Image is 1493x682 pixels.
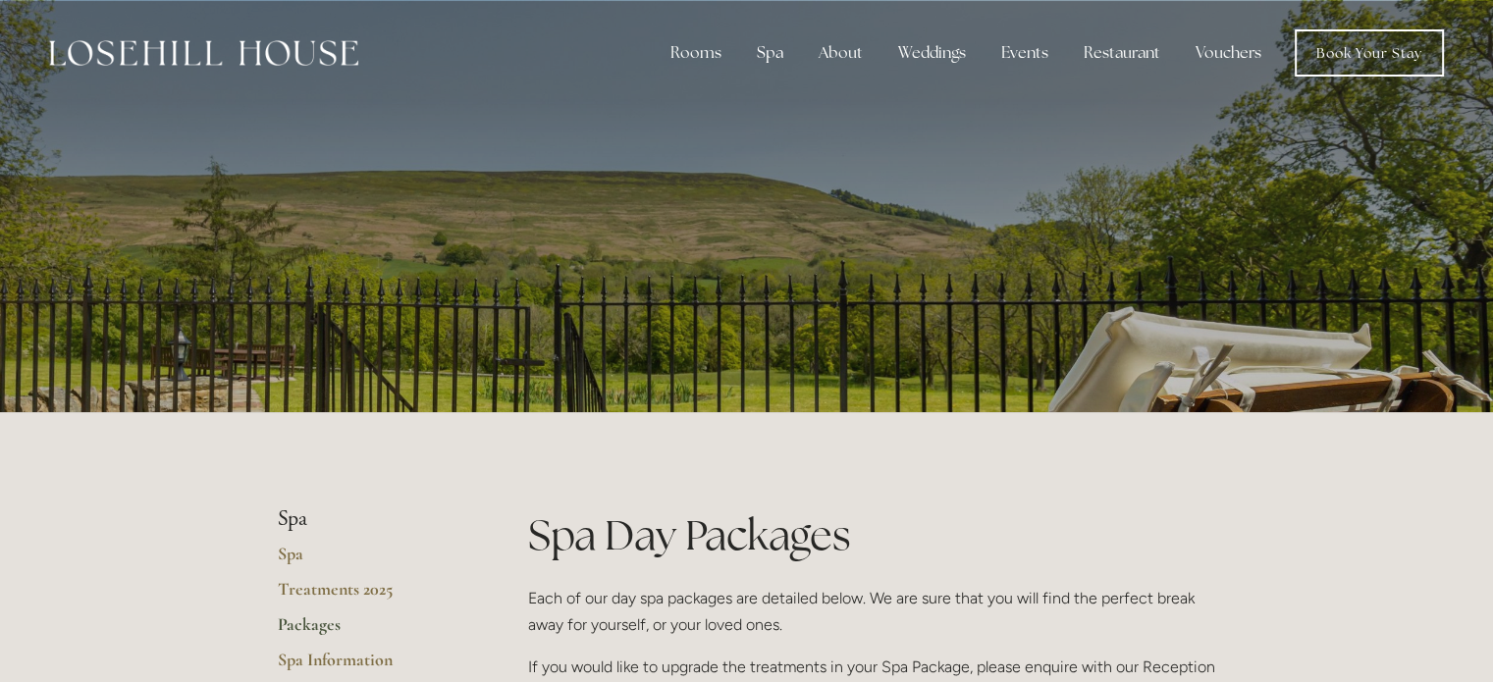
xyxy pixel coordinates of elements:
div: Weddings [882,33,982,73]
div: Restaurant [1068,33,1176,73]
div: About [803,33,879,73]
h1: Spa Day Packages [528,506,1216,564]
a: Spa [278,543,465,578]
a: Book Your Stay [1295,29,1444,77]
li: Spa [278,506,465,532]
img: Losehill House [49,40,358,66]
p: Each of our day spa packages are detailed below. We are sure that you will find the perfect break... [528,585,1216,638]
a: Vouchers [1180,33,1277,73]
div: Events [986,33,1064,73]
div: Rooms [655,33,737,73]
a: Treatments 2025 [278,578,465,613]
a: Packages [278,613,465,649]
div: Spa [741,33,799,73]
